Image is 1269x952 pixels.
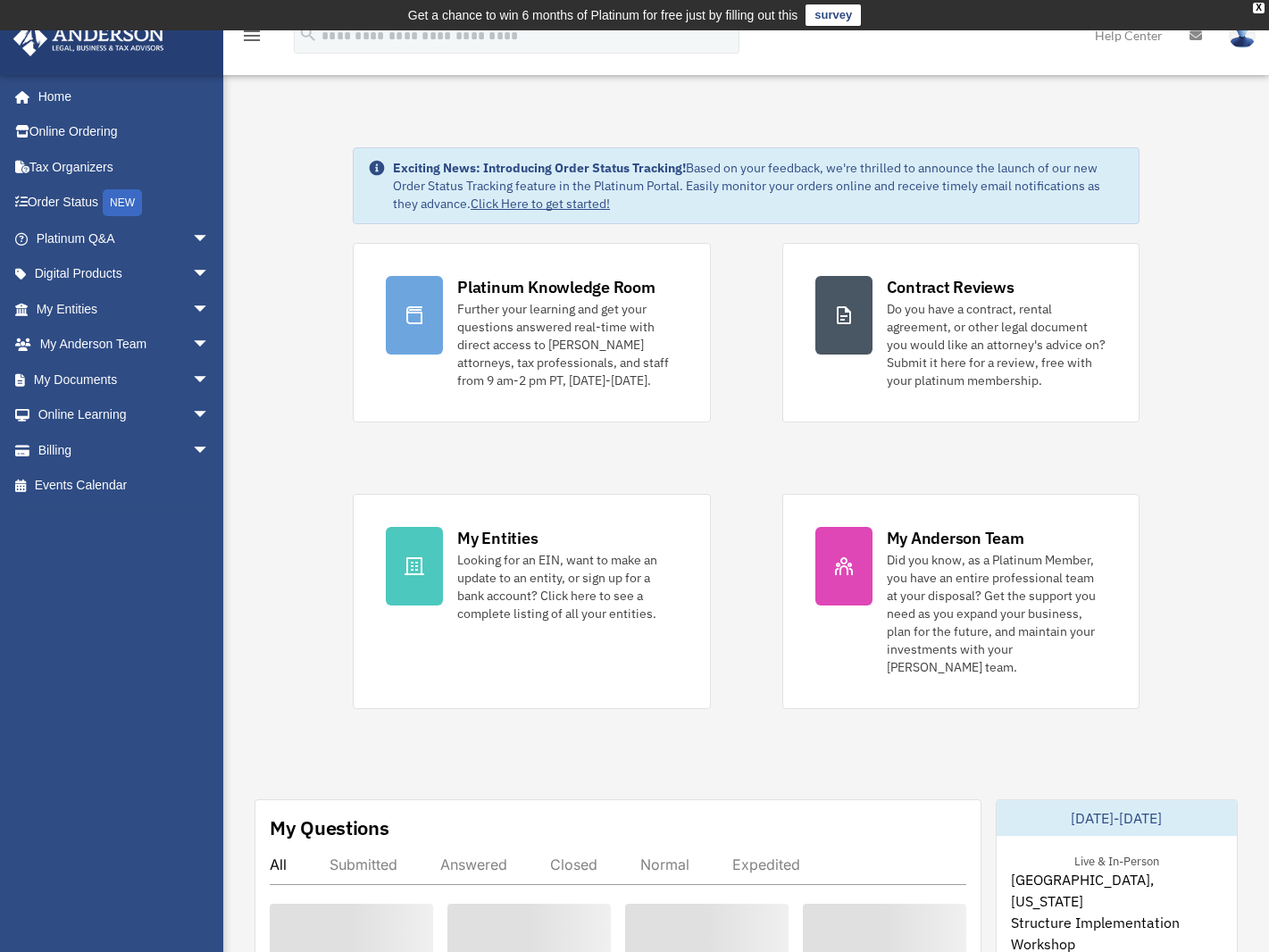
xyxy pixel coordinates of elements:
[13,397,237,433] a: Online Learningarrow_drop_down
[192,397,228,434] span: arrow_drop_down
[806,4,861,26] a: survey
[192,362,228,398] span: arrow_drop_down
[192,432,228,469] span: arrow_drop_down
[241,31,263,46] a: menu
[440,856,507,873] div: Answered
[192,327,228,363] span: arrow_drop_down
[997,800,1237,836] div: [DATE]-[DATE]
[270,856,287,873] div: All
[1011,869,1223,912] span: [GEOGRAPHIC_DATA], [US_STATE]
[640,856,689,873] div: Normal
[13,114,237,150] a: Online Ordering
[887,276,1014,298] div: Contract Reviews
[1253,3,1265,13] div: close
[192,291,228,328] span: arrow_drop_down
[457,551,677,622] div: Looking for an EIN, want to make an update to an entity, or sign up for a bank account? Click her...
[1060,850,1173,869] div: Live & In-Person
[732,856,800,873] div: Expedited
[887,551,1106,676] div: Did you know, as a Platinum Member, you have an entire professional team at your disposal? Get th...
[241,25,263,46] i: menu
[782,494,1140,709] a: My Anderson Team Did you know, as a Platinum Member, you have an entire professional team at your...
[393,160,686,176] strong: Exciting News: Introducing Order Status Tracking!
[13,149,237,185] a: Tax Organizers
[13,185,237,221] a: Order StatusNEW
[330,856,397,873] div: Submitted
[1229,22,1256,48] img: User Pic
[13,468,237,504] a: Events Calendar
[192,256,228,293] span: arrow_drop_down
[270,814,389,841] div: My Questions
[8,21,170,56] img: Anderson Advisors Platinum Portal
[13,327,237,363] a: My Anderson Teamarrow_drop_down
[13,221,237,256] a: Platinum Q&Aarrow_drop_down
[13,291,237,327] a: My Entitiesarrow_drop_down
[471,196,610,212] a: Click Here to get started!
[13,432,237,468] a: Billingarrow_drop_down
[782,243,1140,422] a: Contract Reviews Do you have a contract, rental agreement, or other legal document you would like...
[393,159,1124,213] div: Based on your feedback, we're thrilled to announce the launch of our new Order Status Tracking fe...
[550,856,597,873] div: Closed
[192,221,228,257] span: arrow_drop_down
[103,189,142,216] div: NEW
[353,243,710,422] a: Platinum Knowledge Room Further your learning and get your questions answered real-time with dire...
[457,300,677,389] div: Further your learning and get your questions answered real-time with direct access to [PERSON_NAM...
[13,79,228,114] a: Home
[457,276,655,298] div: Platinum Knowledge Room
[457,527,538,549] div: My Entities
[298,24,318,44] i: search
[408,4,798,26] div: Get a chance to win 6 months of Platinum for free just by filling out this
[887,300,1106,389] div: Do you have a contract, rental agreement, or other legal document you would like an attorney's ad...
[13,256,237,292] a: Digital Productsarrow_drop_down
[13,362,237,397] a: My Documentsarrow_drop_down
[887,527,1024,549] div: My Anderson Team
[353,494,710,709] a: My Entities Looking for an EIN, want to make an update to an entity, or sign up for a bank accoun...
